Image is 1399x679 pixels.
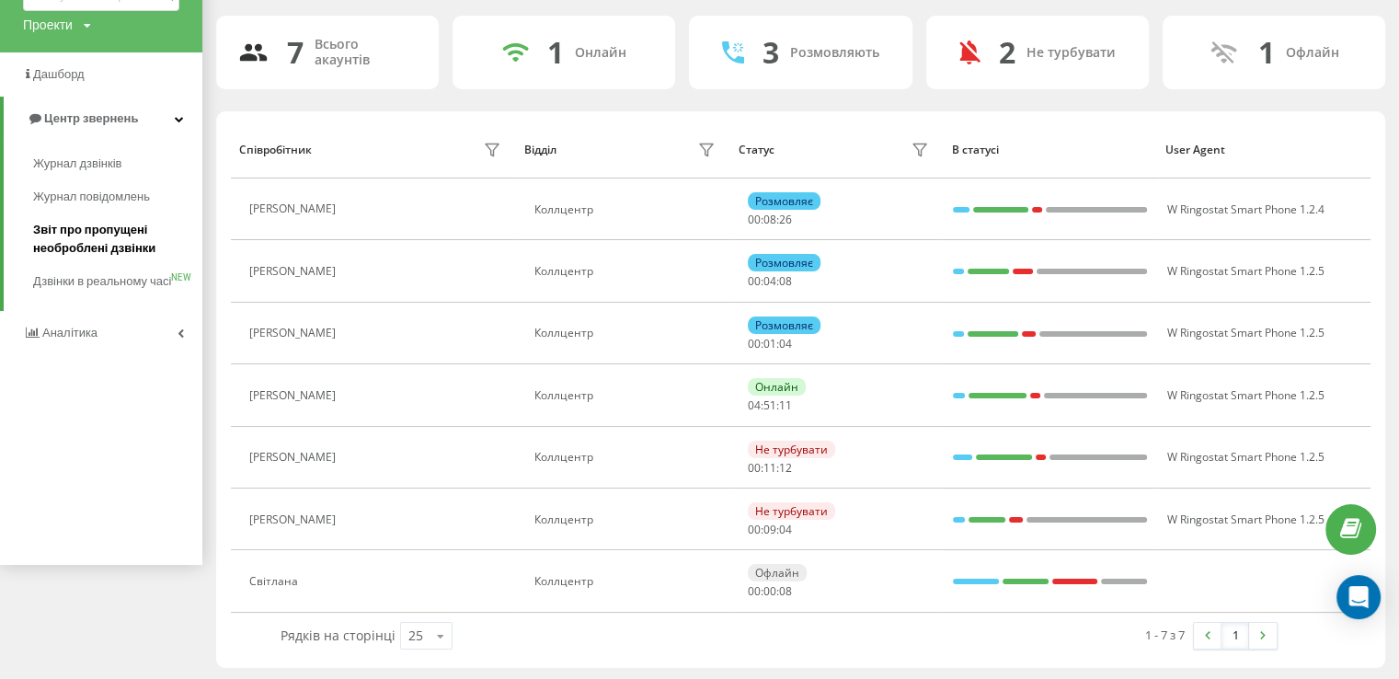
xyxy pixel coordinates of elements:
[763,273,776,289] span: 04
[239,144,312,156] div: Співробітник
[779,336,792,351] span: 04
[748,502,835,520] div: Не турбувати
[763,397,776,413] span: 51
[33,147,202,180] a: Журнал дзвінків
[748,338,792,351] div: : :
[748,441,835,458] div: Не турбувати
[249,327,340,339] div: [PERSON_NAME]
[33,180,202,213] a: Журнал повідомлень
[748,564,807,581] div: Офлайн
[33,265,202,298] a: Дзвінки в реальному часіNEW
[534,389,719,402] div: Коллцентр
[748,585,792,598] div: : :
[738,144,774,156] div: Статус
[763,583,776,599] span: 00
[763,522,776,537] span: 09
[1167,263,1324,279] span: W Ringostat Smart Phone 1.2.5
[33,155,121,173] span: Журнал дзвінків
[1165,144,1361,156] div: User Agent
[1145,626,1185,644] div: 1 - 7 з 7
[33,221,193,258] span: Звіт про пропущені необроблені дзвінки
[33,272,171,291] span: Дзвінки в реальному часі
[1167,512,1324,527] span: W Ringostat Smart Phone 1.2.5
[748,192,820,210] div: Розмовляє
[249,202,340,215] div: [PERSON_NAME]
[1167,449,1324,465] span: W Ringostat Smart Phone 1.2.5
[1167,325,1324,340] span: W Ringostat Smart Phone 1.2.5
[33,188,150,206] span: Журнал повідомлень
[748,524,792,536] div: : :
[315,37,417,68] div: Всього акаунтів
[763,336,776,351] span: 01
[524,144,556,156] div: Відділ
[763,35,779,70] div: 3
[1257,35,1274,70] div: 1
[748,378,806,396] div: Онлайн
[748,316,820,334] div: Розмовляє
[748,462,792,475] div: : :
[281,627,396,644] span: Рядків на сторінці
[748,254,820,271] div: Розмовляє
[1167,201,1324,217] span: W Ringostat Smart Phone 1.2.4
[748,460,761,476] span: 00
[952,144,1148,156] div: В статусі
[763,460,776,476] span: 11
[779,397,792,413] span: 11
[575,45,626,61] div: Онлайн
[249,575,303,588] div: Світлана
[44,111,138,125] span: Центр звернень
[33,67,85,81] span: Дашборд
[748,275,792,288] div: : :
[33,213,202,265] a: Звіт про пропущені необроблені дзвінки
[999,35,1015,70] div: 2
[748,522,761,537] span: 00
[748,336,761,351] span: 00
[779,583,792,599] span: 08
[779,522,792,537] span: 04
[534,575,719,588] div: Коллцентр
[534,513,719,526] div: Коллцентр
[779,212,792,227] span: 26
[23,16,73,34] div: Проекти
[534,265,719,278] div: Коллцентр
[534,451,719,464] div: Коллцентр
[287,35,304,70] div: 7
[534,203,719,216] div: Коллцентр
[748,399,792,412] div: : :
[249,389,340,402] div: [PERSON_NAME]
[1285,45,1338,61] div: Офлайн
[1026,45,1116,61] div: Не турбувати
[1167,387,1324,403] span: W Ringostat Smart Phone 1.2.5
[534,327,719,339] div: Коллцентр
[547,35,564,70] div: 1
[779,460,792,476] span: 12
[748,583,761,599] span: 00
[748,273,761,289] span: 00
[779,273,792,289] span: 08
[748,212,761,227] span: 00
[42,326,97,339] span: Аналiтика
[249,513,340,526] div: [PERSON_NAME]
[748,213,792,226] div: : :
[408,627,423,645] div: 25
[748,397,761,413] span: 04
[790,45,879,61] div: Розмовляють
[1221,623,1249,649] a: 1
[249,265,340,278] div: [PERSON_NAME]
[763,212,776,227] span: 08
[249,451,340,464] div: [PERSON_NAME]
[1336,575,1381,619] div: Open Intercom Messenger
[4,97,202,141] a: Центр звернень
